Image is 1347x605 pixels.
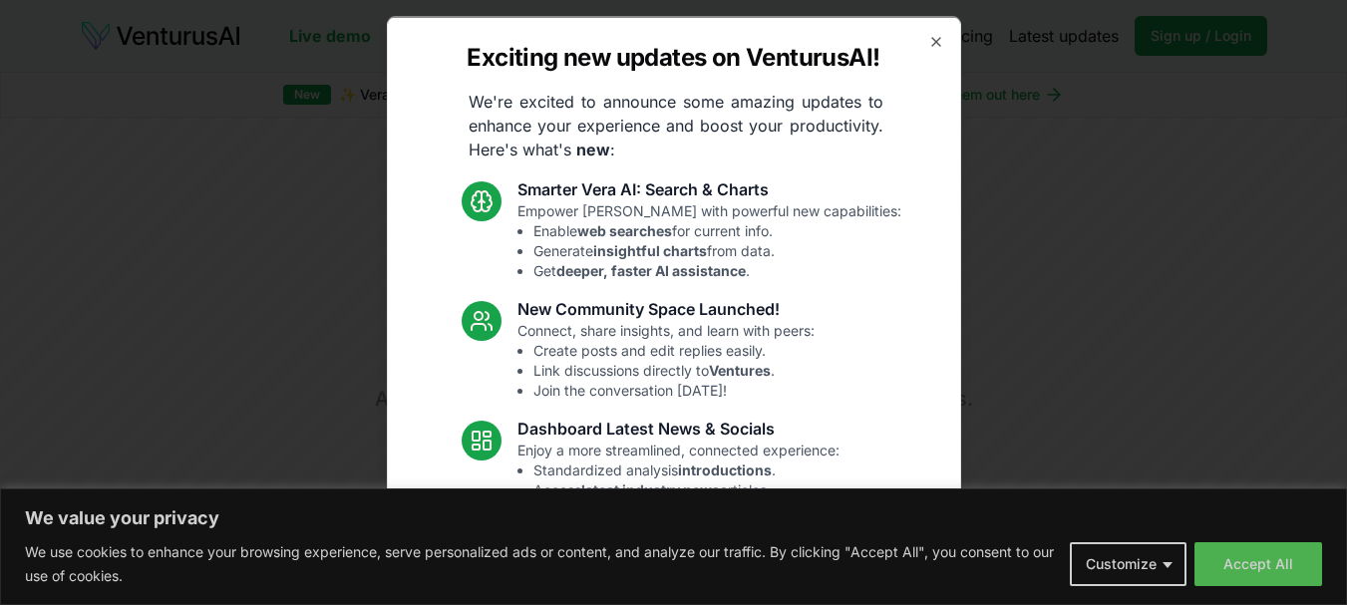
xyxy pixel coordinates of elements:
[533,499,840,519] li: See topics.
[533,579,825,599] li: Resolved Vera chart loading issue.
[577,221,672,238] strong: web searches
[467,41,879,73] h2: Exciting new updates on VenturusAI!
[593,241,707,258] strong: insightful charts
[517,320,815,400] p: Connect, share insights, and learn with peers:
[533,380,815,400] li: Join the conversation [DATE]!
[533,240,901,260] li: Generate from data.
[517,535,825,559] h3: Fixes and UI Polish
[709,361,771,378] strong: Ventures
[517,440,840,519] p: Enjoy a more streamlined, connected experience:
[533,459,840,479] li: Standardized analysis .
[533,360,815,380] li: Link discussions directly to .
[453,89,899,160] p: We're excited to announce some amazing updates to enhance your experience and boost your producti...
[558,500,720,517] strong: trending relevant social
[576,139,610,158] strong: new
[517,416,840,440] h3: Dashboard Latest News & Socials
[581,480,720,497] strong: latest industry news
[678,460,772,477] strong: introductions
[517,176,901,200] h3: Smarter Vera AI: Search & Charts
[556,261,746,278] strong: deeper, faster AI assistance
[533,260,901,280] li: Get .
[517,296,815,320] h3: New Community Space Launched!
[533,479,840,499] li: Access articles.
[517,200,901,280] p: Empower [PERSON_NAME] with powerful new capabilities:
[533,220,901,240] li: Enable for current info.
[533,340,815,360] li: Create posts and edit replies easily.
